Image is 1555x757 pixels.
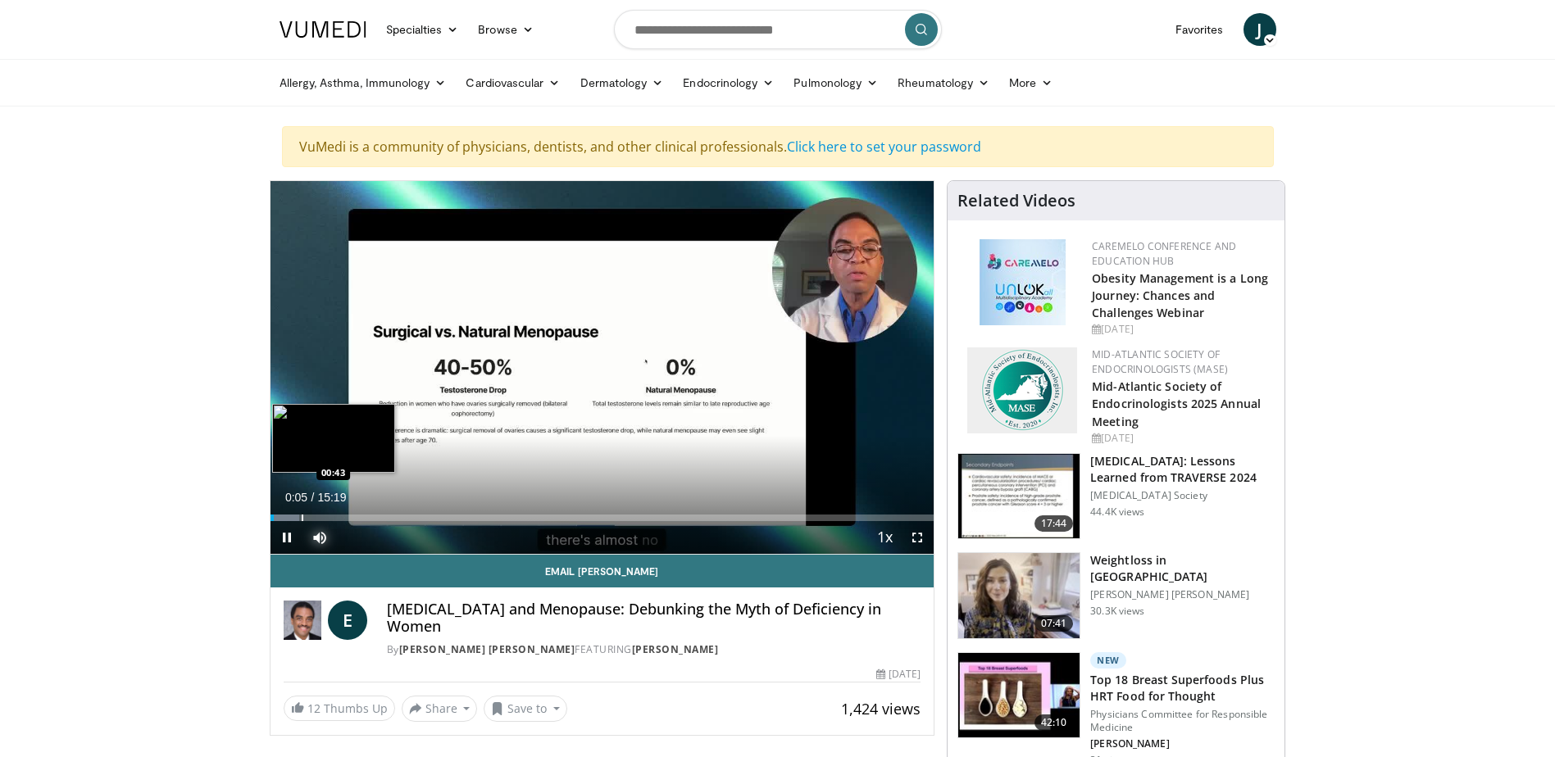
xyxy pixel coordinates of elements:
div: Progress Bar [271,514,934,521]
h4: Related Videos [957,191,1075,211]
a: Endocrinology [673,66,784,99]
a: J [1244,13,1276,46]
img: VuMedi Logo [280,21,366,38]
p: [MEDICAL_DATA] Society [1090,489,1275,502]
p: [PERSON_NAME] [1090,737,1275,750]
button: Playback Rate [868,521,901,554]
video-js: Video Player [271,181,934,555]
a: Allergy, Asthma, Immunology [270,66,457,99]
span: 0:05 [285,491,307,504]
span: / [311,491,315,504]
a: Favorites [1166,13,1234,46]
h3: Top 18 Breast Superfoods Plus HRT Food for Thought [1090,672,1275,705]
img: image.jpeg [272,404,395,473]
a: Browse [468,13,543,46]
img: f382488c-070d-4809-84b7-f09b370f5972.png.150x105_q85_autocrop_double_scale_upscale_version-0.2.png [967,347,1077,433]
img: Dr. Eldred B. Taylor [284,601,321,640]
div: [DATE] [1092,431,1271,446]
div: By FEATURING [387,642,921,657]
div: VuMedi is a community of physicians, dentists, and other clinical professionals. [282,126,1274,167]
div: [DATE] [876,667,921,682]
span: 12 [307,700,321,716]
img: 45df64a9-a6de-482c-8a90-ada250f7980c.png.150x105_q85_autocrop_double_scale_upscale_version-0.2.jpg [980,239,1066,325]
span: 07:41 [1034,615,1074,632]
a: More [999,66,1062,99]
h3: Weightloss in [GEOGRAPHIC_DATA] [1090,552,1275,585]
div: [DATE] [1092,322,1271,337]
button: Share [402,696,478,722]
a: Pulmonology [784,66,888,99]
a: Dermatology [571,66,674,99]
span: 42:10 [1034,714,1074,731]
a: Click here to set your password [787,138,981,156]
img: 9983fed1-7565-45be-8934-aef1103ce6e2.150x105_q85_crop-smart_upscale.jpg [958,553,1080,638]
a: [PERSON_NAME] [PERSON_NAME] [399,642,575,656]
a: E [328,601,367,640]
button: Save to [484,696,567,722]
img: 1317c62a-2f0d-4360-bee0-b1bff80fed3c.150x105_q85_crop-smart_upscale.jpg [958,454,1080,539]
a: 17:44 [MEDICAL_DATA]: Lessons Learned from TRAVERSE 2024 [MEDICAL_DATA] Society 44.4K views [957,453,1275,540]
a: Mid-Atlantic Society of Endocrinologists 2025 Annual Meeting [1092,378,1261,428]
a: CaReMeLO Conference and Education Hub [1092,239,1236,268]
button: Fullscreen [901,521,934,554]
p: Physicians Committee for Responsible Medicine [1090,708,1275,734]
span: 17:44 [1034,515,1074,532]
a: [PERSON_NAME] [632,642,719,656]
span: 1,424 views [841,699,921,718]
a: 07:41 Weightloss in [GEOGRAPHIC_DATA] [PERSON_NAME] [PERSON_NAME] 30.3K views [957,552,1275,639]
input: Search topics, interventions [614,10,942,49]
p: 44.4K views [1090,505,1144,519]
a: Obesity Management is a Long Journey: Chances and Challenges Webinar [1092,270,1268,320]
a: Email [PERSON_NAME] [271,555,934,587]
p: [PERSON_NAME] [PERSON_NAME] [1090,588,1275,601]
h3: [MEDICAL_DATA]: Lessons Learned from TRAVERSE 2024 [1090,453,1275,486]
p: 30.3K views [1090,605,1144,618]
button: Pause [271,521,303,554]
p: New [1090,652,1126,669]
a: Cardiovascular [456,66,570,99]
a: Rheumatology [888,66,999,99]
h4: [MEDICAL_DATA] and Menopause: Debunking the Myth of Deficiency in Women [387,601,921,636]
a: Specialties [376,13,469,46]
img: 3ab16177-7160-4972-8450-2c1e26834691.150x105_q85_crop-smart_upscale.jpg [958,653,1080,738]
a: Mid-Atlantic Society of Endocrinologists (MASE) [1092,347,1228,376]
span: 15:19 [317,491,346,504]
a: 12 Thumbs Up [284,696,395,721]
button: Mute [303,521,336,554]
